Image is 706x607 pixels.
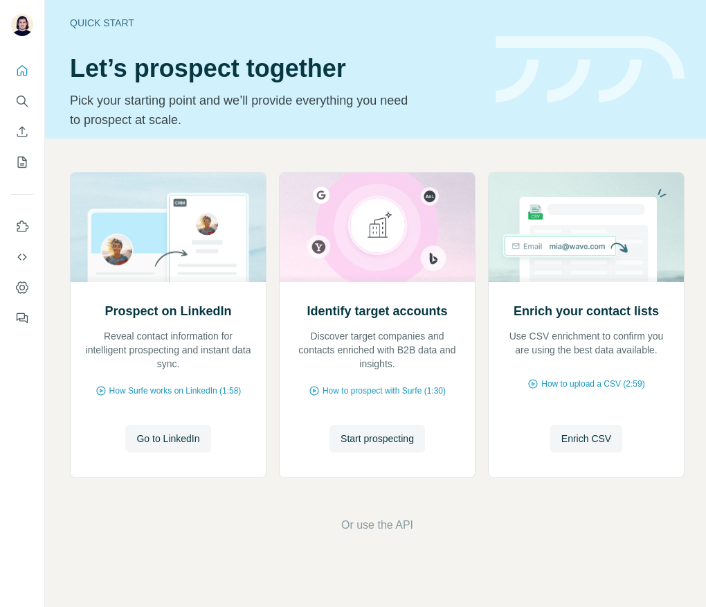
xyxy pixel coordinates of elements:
img: Prospect on LinkedIn [70,173,266,282]
div: Quick start [70,16,479,30]
button: Dashboard [11,275,33,300]
button: Search [11,89,33,114]
span: How Surfe works on LinkedIn (1:58) [109,385,242,397]
img: Avatar [11,14,33,36]
span: Go to LinkedIn [136,432,199,446]
h1: Let’s prospect together [70,55,479,82]
h2: Enrich your contact lists [514,301,659,321]
img: Identify target accounts [279,173,476,282]
h2: Identify target accounts [307,301,447,321]
button: Start prospecting [329,425,425,452]
button: Use Surfe on LinkedIn [11,214,33,239]
button: Enrich CSV [550,425,622,452]
img: banner [496,36,685,103]
img: Enrich your contact lists [488,173,685,282]
p: Use CSV enrichment to confirm you are using the best data available. [503,329,670,357]
p: Pick your starting point and we’ll provide everything you need to prospect at scale. [70,91,417,130]
span: How to upload a CSV (2:59) [541,378,644,390]
p: Discover target companies and contacts enriched with B2B data and insights. [293,329,461,371]
button: Use Surfe API [11,245,33,270]
button: Quick start [11,58,33,83]
button: Go to LinkedIn [125,425,210,452]
p: Reveal contact information for intelligent prospecting and instant data sync. [84,329,252,371]
span: Enrich CSV [561,432,611,446]
span: How to prospect with Surfe (1:30) [323,385,446,397]
button: Feedback [11,306,33,331]
button: Enrich CSV [11,119,33,144]
button: Or use the API [341,517,413,534]
span: Start prospecting [341,432,414,446]
h2: Prospect on LinkedIn [105,301,231,321]
button: My lists [11,150,33,175]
